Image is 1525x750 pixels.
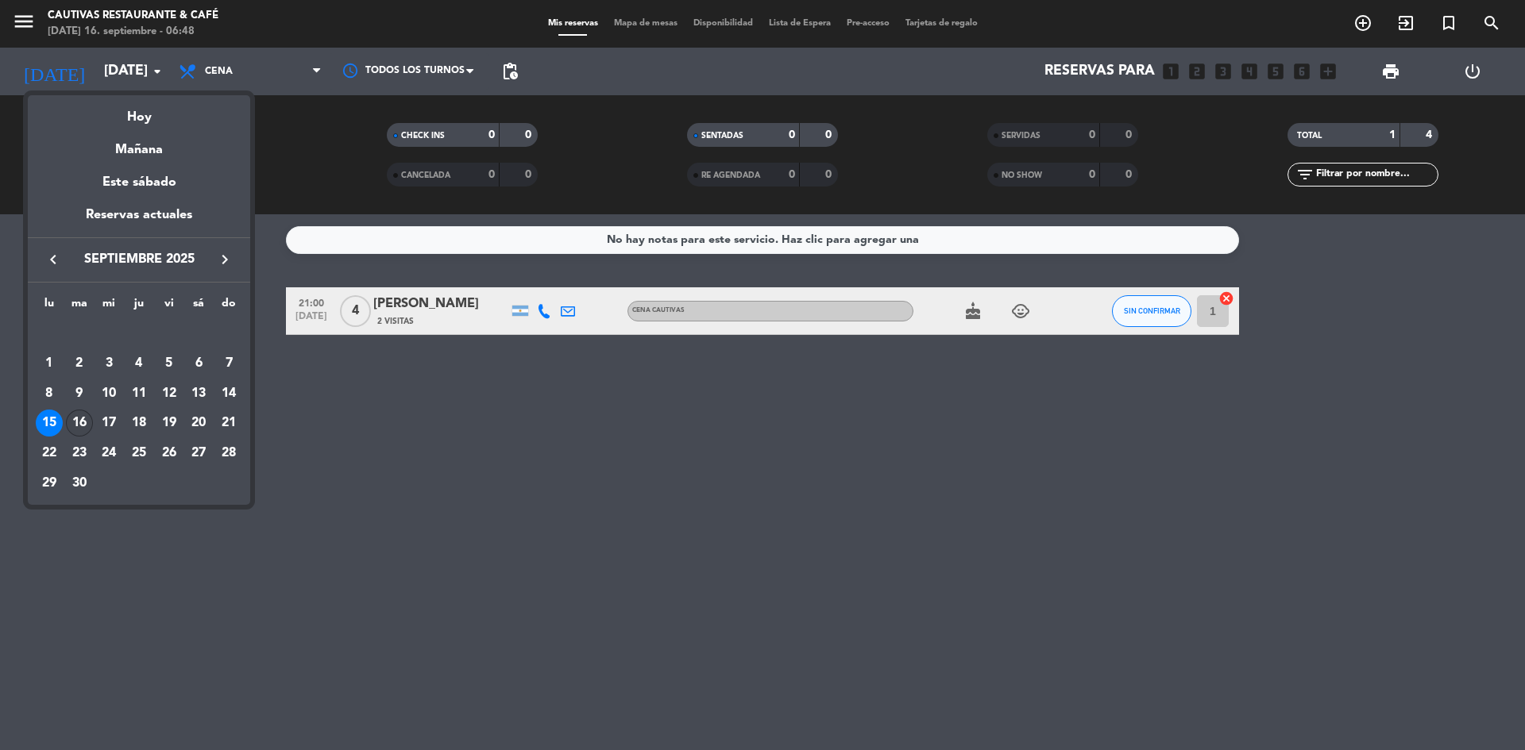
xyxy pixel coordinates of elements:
[154,348,184,379] td: 5 de septiembre de 2025
[214,379,244,409] td: 14 de septiembre de 2025
[64,379,95,409] td: 9 de septiembre de 2025
[215,380,242,407] div: 14
[39,249,68,270] button: keyboard_arrow_left
[215,440,242,467] div: 28
[156,380,183,407] div: 12
[36,410,63,437] div: 15
[28,205,250,237] div: Reservas actuales
[215,250,234,269] i: keyboard_arrow_right
[125,410,152,437] div: 18
[36,350,63,377] div: 1
[124,438,154,468] td: 25 de septiembre de 2025
[44,250,63,269] i: keyboard_arrow_left
[125,380,152,407] div: 11
[66,470,93,497] div: 30
[124,379,154,409] td: 11 de septiembre de 2025
[124,348,154,379] td: 4 de septiembre de 2025
[66,410,93,437] div: 16
[34,318,244,348] td: SEP.
[94,438,124,468] td: 24 de septiembre de 2025
[66,440,93,467] div: 23
[36,440,63,467] div: 22
[34,294,64,319] th: lunes
[154,408,184,438] td: 19 de septiembre de 2025
[185,380,212,407] div: 13
[34,348,64,379] td: 1 de septiembre de 2025
[125,440,152,467] div: 25
[185,350,212,377] div: 6
[214,408,244,438] td: 21 de septiembre de 2025
[28,128,250,160] div: Mañana
[124,408,154,438] td: 18 de septiembre de 2025
[94,408,124,438] td: 17 de septiembre de 2025
[94,294,124,319] th: miércoles
[66,380,93,407] div: 9
[184,438,214,468] td: 27 de septiembre de 2025
[210,249,239,270] button: keyboard_arrow_right
[184,294,214,319] th: sábado
[184,379,214,409] td: 13 de septiembre de 2025
[36,470,63,497] div: 29
[28,160,250,205] div: Este sábado
[156,410,183,437] div: 19
[64,408,95,438] td: 16 de septiembre de 2025
[185,440,212,467] div: 27
[215,350,242,377] div: 7
[124,294,154,319] th: jueves
[64,294,95,319] th: martes
[185,410,212,437] div: 20
[95,350,122,377] div: 3
[64,348,95,379] td: 2 de septiembre de 2025
[66,350,93,377] div: 2
[154,438,184,468] td: 26 de septiembre de 2025
[95,380,122,407] div: 10
[94,379,124,409] td: 10 de septiembre de 2025
[64,438,95,468] td: 23 de septiembre de 2025
[95,410,122,437] div: 17
[125,350,152,377] div: 4
[94,348,124,379] td: 3 de septiembre de 2025
[34,379,64,409] td: 8 de septiembre de 2025
[28,95,250,128] div: Hoy
[64,468,95,498] td: 30 de septiembre de 2025
[34,468,64,498] td: 29 de septiembre de 2025
[34,408,64,438] td: 15 de septiembre de 2025
[184,408,214,438] td: 20 de septiembre de 2025
[156,440,183,467] div: 26
[95,440,122,467] div: 24
[214,438,244,468] td: 28 de septiembre de 2025
[154,294,184,319] th: viernes
[215,410,242,437] div: 21
[68,249,210,270] span: septiembre 2025
[214,294,244,319] th: domingo
[36,380,63,407] div: 8
[156,350,183,377] div: 5
[34,438,64,468] td: 22 de septiembre de 2025
[214,348,244,379] td: 7 de septiembre de 2025
[184,348,214,379] td: 6 de septiembre de 2025
[154,379,184,409] td: 12 de septiembre de 2025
